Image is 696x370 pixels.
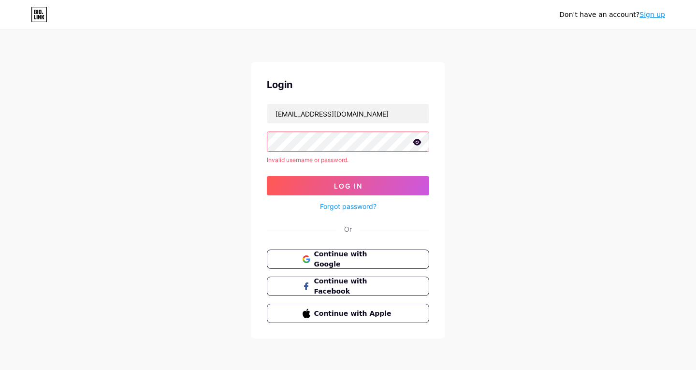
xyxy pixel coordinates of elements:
button: Continue with Google [267,250,429,269]
div: Or [344,224,352,234]
div: Invalid username or password. [267,156,429,164]
span: Continue with Facebook [314,276,394,296]
span: Continue with Google [314,249,394,269]
div: Don't have an account? [559,10,665,20]
div: Login [267,77,429,92]
button: Continue with Facebook [267,277,429,296]
button: Log In [267,176,429,195]
a: Forgot password? [320,201,377,211]
input: Username [267,104,429,123]
span: Log In [334,182,362,190]
a: Sign up [639,11,665,18]
button: Continue with Apple [267,304,429,323]
span: Continue with Apple [314,309,394,319]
